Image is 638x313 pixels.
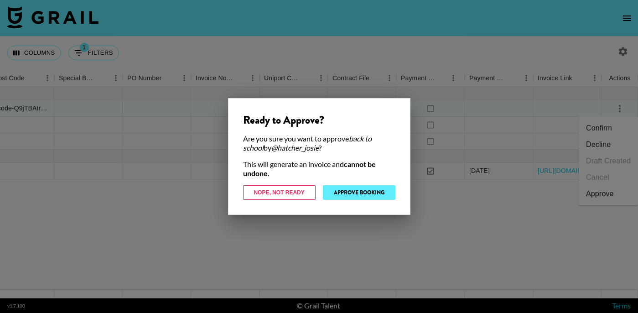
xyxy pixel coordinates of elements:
div: This will generate an invoice and . [243,160,395,178]
em: @ hatcher_josie [271,143,319,152]
strong: cannot be undone [243,160,376,177]
button: Approve Booking [323,185,395,200]
em: back to school [243,134,372,152]
div: Ready to Approve? [243,113,395,127]
button: Nope, Not Ready [243,185,316,200]
div: Are you sure you want to approve by ? [243,134,395,152]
